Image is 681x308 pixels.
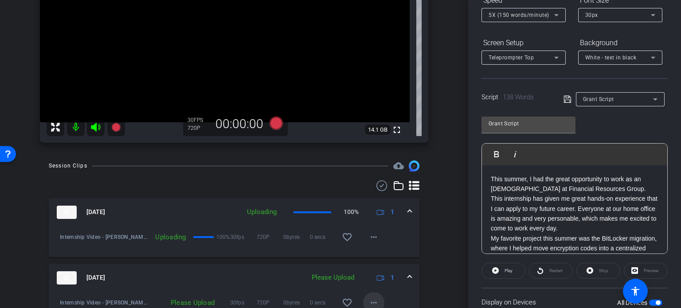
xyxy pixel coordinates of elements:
span: Internship Video - [PERSON_NAME] Riser1-2025-08-14-10-27-40-758-0 [60,298,149,307]
button: Play [481,263,525,279]
span: 0 secs [310,298,337,307]
p: This summer, I had the great opportunity to work as an [DEMOGRAPHIC_DATA] at Financial Resources ... [491,174,658,234]
div: 30 [188,117,210,124]
div: 720P [188,125,210,132]
span: Teleprompter Top [489,55,534,61]
span: Grant Script [583,96,614,102]
span: 30fps [230,233,257,242]
p: My favorite project this summer was the BitLocker migration, where I helped move encryption codes... [491,234,658,293]
div: Screen Setup [481,35,566,51]
img: thumb-nail [57,206,77,219]
div: Please Upload [307,273,359,283]
span: White - text in black [585,55,637,61]
span: 5X (150 words/minute) [489,12,549,18]
span: FPS [194,117,203,123]
button: Bold (Ctrl+B) [488,145,505,163]
mat-expansion-panel-header: thumb-nail[DATE]Please Upload1 [49,264,419,292]
img: Session clips [409,160,419,171]
span: 14.1 GB [365,125,391,135]
mat-icon: favorite_border [342,232,352,242]
div: 00:00:00 [210,117,269,132]
span: 30fps [230,298,257,307]
div: Uploading [149,233,191,242]
p: 100% [344,207,359,217]
span: 1 [391,207,394,217]
div: Session Clips [49,161,87,170]
span: 720P [257,298,283,307]
div: thumb-nail[DATE]Uploading100%1 [49,226,419,257]
mat-icon: fullscreen [391,125,402,135]
img: thumb-nail [57,271,77,285]
span: 0bytes [283,233,310,242]
p: 100% [216,233,230,242]
div: Uploading [243,207,281,217]
span: 30px [585,12,598,18]
mat-icon: cloud_upload [393,160,404,171]
div: Script [481,92,551,102]
label: All Devices [617,298,649,307]
span: [DATE] [86,207,105,217]
mat-expansion-panel-header: thumb-nail[DATE]Uploading100%1 [49,198,419,226]
span: 1 [391,273,394,282]
span: Play [505,268,513,273]
span: [DATE] [86,273,105,282]
span: Destinations for your clips [393,160,404,171]
span: 138 Words [503,93,534,101]
mat-icon: more_horiz [368,297,379,308]
mat-icon: accessibility [630,286,641,296]
input: Title [489,118,568,129]
div: Background [578,35,662,51]
mat-icon: favorite_border [342,297,352,308]
mat-icon: more_horiz [368,232,379,242]
div: Please Upload [149,298,219,307]
span: Internship Video - [PERSON_NAME] Riser1-2025-08-14-10-28-56-235-0 [60,233,149,242]
span: 720P [257,233,283,242]
span: 0bytes [283,298,310,307]
span: 0 secs [310,233,337,242]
